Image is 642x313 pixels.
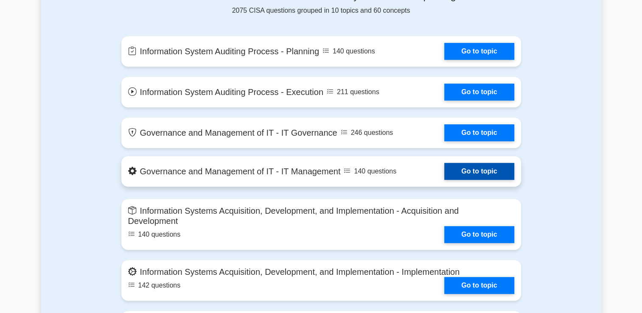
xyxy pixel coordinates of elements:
[444,43,514,60] a: Go to topic
[444,226,514,243] a: Go to topic
[444,163,514,180] a: Go to topic
[444,277,514,294] a: Go to topic
[444,124,514,141] a: Go to topic
[444,84,514,101] a: Go to topic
